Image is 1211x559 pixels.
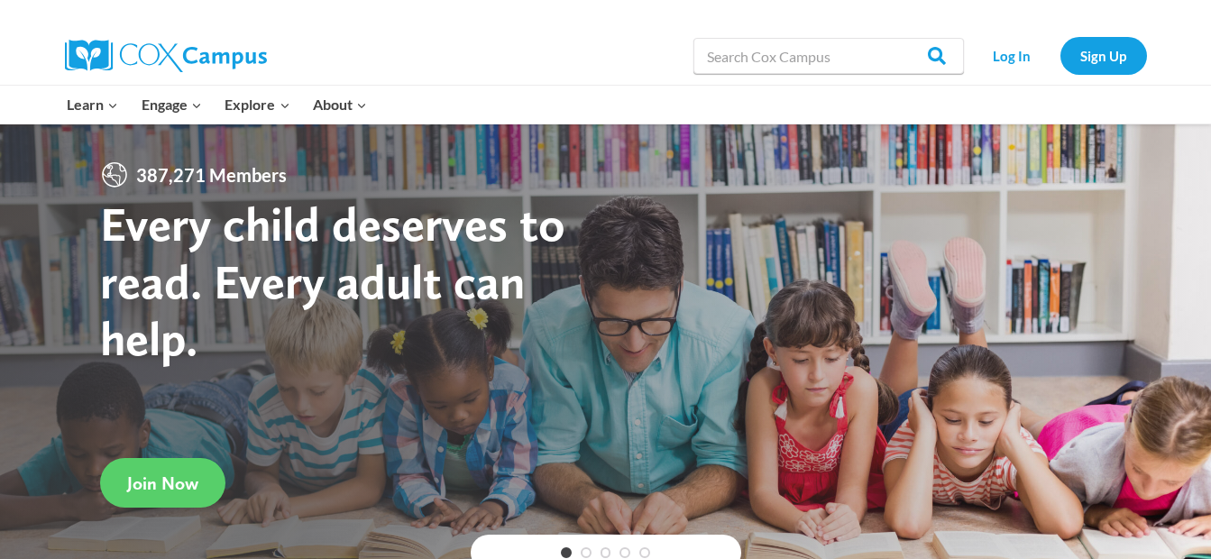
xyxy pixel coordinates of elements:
[67,93,118,116] span: Learn
[581,547,592,558] a: 2
[561,547,572,558] a: 1
[619,547,630,558] a: 4
[313,93,367,116] span: About
[639,547,650,558] a: 5
[129,160,294,189] span: 387,271 Members
[1060,37,1147,74] a: Sign Up
[65,40,267,72] img: Cox Campus
[127,472,198,494] span: Join Now
[56,86,379,124] nav: Primary Navigation
[973,37,1147,74] nav: Secondary Navigation
[693,38,964,74] input: Search Cox Campus
[225,93,289,116] span: Explore
[601,547,611,558] a: 3
[142,93,202,116] span: Engage
[973,37,1051,74] a: Log In
[100,195,565,367] strong: Every child deserves to read. Every adult can help.
[100,458,225,508] a: Join Now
